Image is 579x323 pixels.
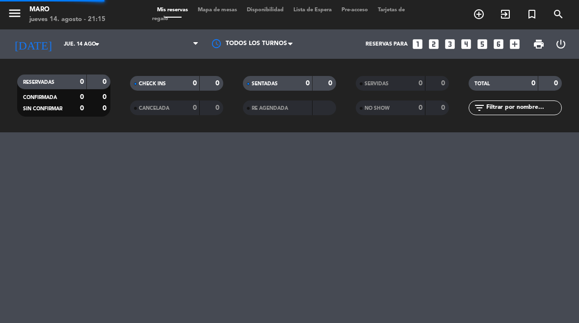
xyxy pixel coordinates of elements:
[531,80,535,87] strong: 0
[23,95,57,100] span: CONFIRMADA
[7,33,59,55] i: [DATE]
[29,15,105,25] div: jueves 14. agosto - 21:15
[554,80,560,87] strong: 0
[441,104,447,111] strong: 0
[553,8,564,20] i: search
[550,29,572,59] div: LOG OUT
[242,7,289,13] span: Disponibilidad
[474,81,490,86] span: TOTAL
[103,78,108,85] strong: 0
[492,6,519,23] span: WALK IN
[193,80,197,87] strong: 0
[508,38,521,50] i: add_box
[80,78,84,85] strong: 0
[23,80,54,85] span: RESERVADAS
[366,41,408,48] span: Reservas para
[80,105,84,112] strong: 0
[139,81,166,86] span: CHECK INS
[466,6,492,23] span: RESERVAR MESA
[365,106,390,111] span: NO SHOW
[193,7,242,13] span: Mapa de mesas
[427,38,440,50] i: looks_two
[7,6,22,24] button: menu
[500,8,511,20] i: exit_to_app
[526,8,538,20] i: turned_in_not
[474,102,485,114] i: filter_list
[152,7,193,13] span: Mis reservas
[91,38,103,50] i: arrow_drop_down
[80,94,84,100] strong: 0
[306,80,310,87] strong: 0
[252,81,278,86] span: SENTADAS
[215,104,221,111] strong: 0
[441,80,447,87] strong: 0
[419,104,422,111] strong: 0
[252,106,288,111] span: RE AGENDADA
[533,38,545,50] span: print
[476,38,489,50] i: looks_5
[215,80,221,87] strong: 0
[29,5,105,15] div: Maro
[545,6,572,23] span: BUSCAR
[103,94,108,100] strong: 0
[193,104,197,111] strong: 0
[337,7,373,13] span: Pre-acceso
[289,7,337,13] span: Lista de Espera
[473,8,485,20] i: add_circle_outline
[7,6,22,21] i: menu
[444,38,456,50] i: looks_3
[485,102,561,113] input: Filtrar por nombre...
[519,6,545,23] span: Reserva especial
[419,80,422,87] strong: 0
[139,106,169,111] span: CANCELADA
[555,38,567,50] i: power_settings_new
[492,38,505,50] i: looks_6
[460,38,473,50] i: looks_4
[365,81,389,86] span: SERVIDAS
[411,38,424,50] i: looks_one
[23,106,62,111] span: SIN CONFIRMAR
[328,80,334,87] strong: 0
[103,105,108,112] strong: 0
